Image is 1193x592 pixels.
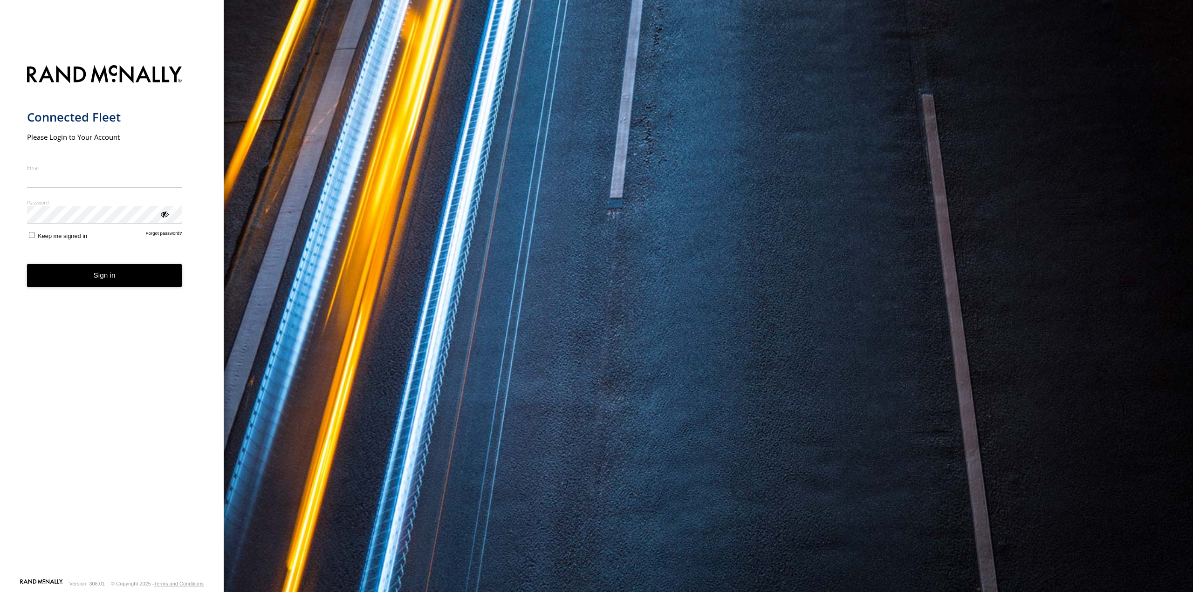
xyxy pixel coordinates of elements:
div: ViewPassword [159,209,169,218]
h2: Please Login to Your Account [27,132,182,142]
span: Keep me signed in [38,232,87,239]
form: main [27,60,197,578]
button: Sign in [27,264,182,287]
input: Keep me signed in [29,232,35,238]
div: © Copyright 2025 - [111,581,204,586]
img: Rand McNally [27,63,182,87]
a: Terms and Conditions [154,581,204,586]
div: Version: 308.01 [69,581,105,586]
label: Password [27,199,182,206]
a: Visit our Website [20,579,63,588]
h1: Connected Fleet [27,109,182,125]
label: Email [27,164,182,171]
a: Forgot password? [146,231,182,239]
